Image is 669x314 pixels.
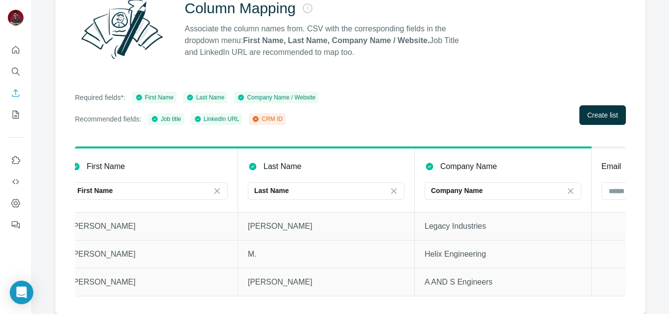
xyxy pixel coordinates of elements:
div: CRM ID [252,115,283,123]
button: Use Surfe on LinkedIn [8,151,24,169]
p: Company Name [431,186,483,195]
p: [PERSON_NAME] [248,276,405,288]
button: Dashboard [8,194,24,212]
button: Enrich CSV [8,84,24,102]
button: Use Surfe API [8,173,24,191]
p: First Name [87,161,125,172]
p: Required fields*: [75,93,125,102]
div: LinkedIn URL [194,115,239,123]
p: Legacy Industries [425,220,581,232]
button: Search [8,63,24,80]
div: First Name [135,93,174,102]
p: Helix Engineering [425,248,581,260]
p: [PERSON_NAME] [71,220,228,232]
button: My lists [8,106,24,123]
p: [PERSON_NAME] [248,220,405,232]
button: Create list [579,105,626,125]
p: First Name [77,186,113,195]
p: Associate the column names from. CSV with the corresponding fields in the dropdown menu: Job Titl... [185,23,468,58]
p: Company Name [440,161,497,172]
button: Feedback [8,216,24,234]
div: Job title [151,115,181,123]
p: A AND S Engineers [425,276,581,288]
p: Email [601,161,621,172]
p: [PERSON_NAME] [71,276,228,288]
div: Open Intercom Messenger [10,281,33,304]
p: M. [248,248,405,260]
strong: First Name, Last Name, Company Name / Website. [243,36,430,45]
img: Avatar [8,10,24,25]
p: Recommended fields: [75,114,141,124]
button: Quick start [8,41,24,59]
p: Last Name [254,186,289,195]
div: Last Name [186,93,224,102]
p: [PERSON_NAME] [71,248,228,260]
p: Last Name [263,161,301,172]
div: Company Name / Website [237,93,315,102]
span: Create list [587,110,618,120]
